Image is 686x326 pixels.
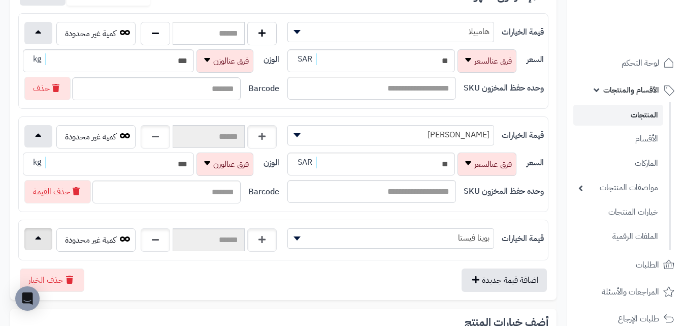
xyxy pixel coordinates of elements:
[573,128,663,150] a: الأقسام
[24,77,71,100] button: حذف
[502,233,544,245] label: قيمة الخيارات
[502,26,544,38] label: قيمة الخيارات
[573,153,663,174] a: الماركات
[293,53,317,65] span: SAR
[293,157,317,168] span: SAR
[24,180,91,203] button: حذف القيمة
[15,286,40,311] div: Open Intercom Messenger
[288,127,494,142] span: فيني إريسا
[20,269,84,292] button: حذف الخيار
[29,53,46,65] span: kg
[464,82,544,94] label: وحده حفظ المخزون SKU
[573,51,680,75] a: لوحة التحكم
[636,258,659,272] span: الطلبات
[573,226,663,248] a: الملفات الرقمية
[622,56,659,70] span: لوحة التحكم
[264,54,279,66] label: الوزن
[573,201,663,223] a: خيارات المنتجات
[573,280,680,304] a: المراجعات والأسئلة
[502,130,544,141] label: قيمة الخيارات
[573,177,663,199] a: مواصفات المنتجات
[288,230,494,246] span: بوينا فيستا
[602,285,659,299] span: المراجعات والأسئلة
[464,186,544,197] label: وحده حفظ المخزون SKU
[617,28,676,50] img: logo-2.png
[462,269,547,292] button: اضافة قيمة جديدة
[29,157,46,168] span: kg
[264,157,279,169] label: الوزن
[527,157,544,169] label: السعر
[248,186,279,198] label: Barcode
[287,22,494,42] span: هامبيلا
[287,125,494,145] span: فيني إريسا
[603,83,659,97] span: الأقسام والمنتجات
[618,312,659,326] span: طلبات الإرجاع
[288,24,494,39] span: هامبيلا
[573,105,663,126] a: المنتجات
[248,83,279,95] label: Barcode
[573,253,680,277] a: الطلبات
[527,54,544,66] label: السعر
[287,228,494,249] span: بوينا فيستا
